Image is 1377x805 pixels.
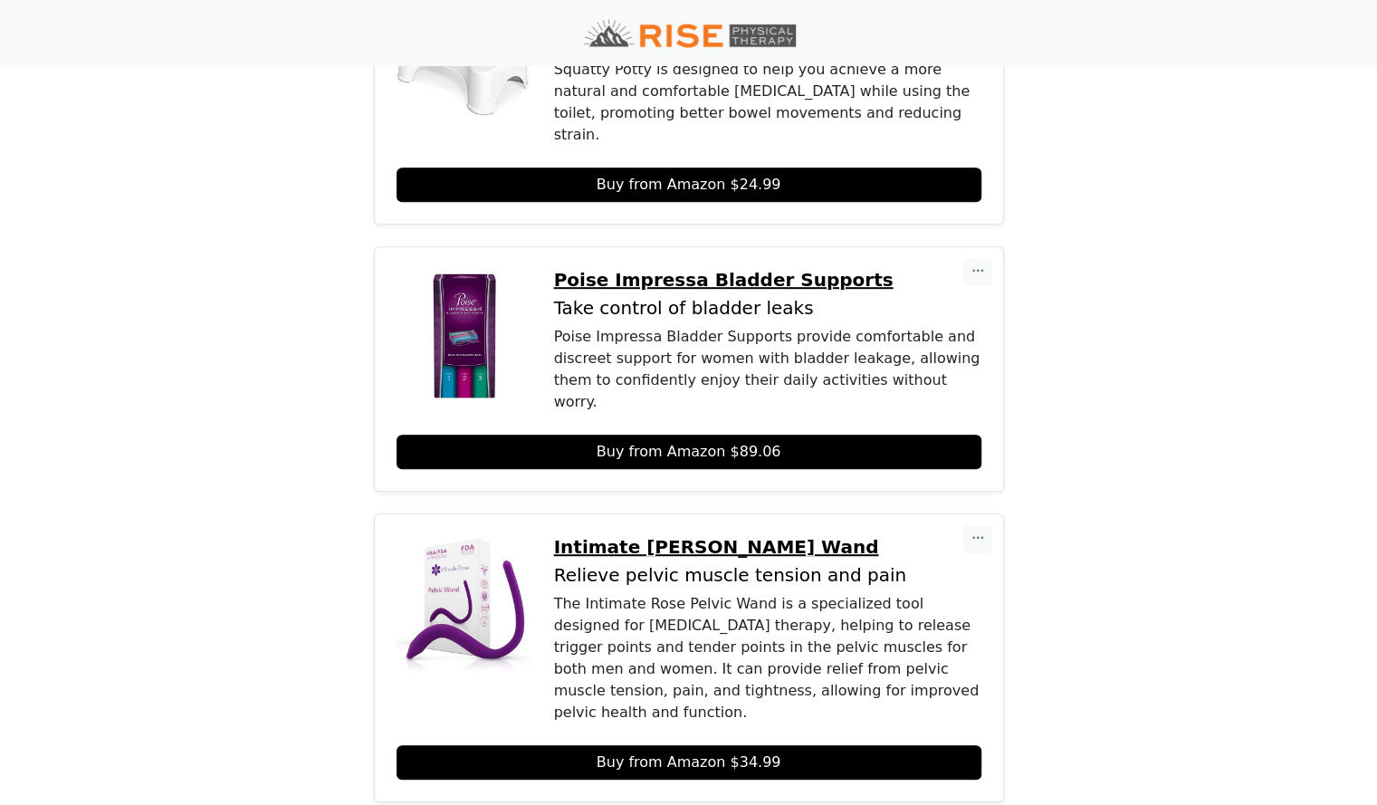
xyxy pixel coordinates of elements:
div: Poise Impressa Bladder Supports provide comfortable and discreet support for women with bladder l... [554,326,981,413]
img: Poise Impressa Bladder Supports [397,269,532,405]
img: Intimate Rose Pelvic Wand [397,536,532,672]
div: The Intimate Rose Pelvic Wand is a specialized tool designed for [MEDICAL_DATA] therapy, helping ... [554,593,981,724]
a: Buy from Amazon $89.06 [397,435,981,469]
p: Relieve pelvic muscle tension and pain [554,565,981,586]
div: Squatty Potty is designed to help you achieve a more natural and comfortable [MEDICAL_DATA] while... [554,59,981,146]
a: Buy from Amazon $24.99 [397,168,981,202]
a: Intimate [PERSON_NAME] Wand [554,536,981,558]
a: Poise Impressa Bladder Supports [554,269,981,291]
img: Rise Physical Therapy [579,17,799,49]
p: Take control of bladder leaks [554,298,981,319]
a: Buy from Amazon $34.99 [397,745,981,780]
